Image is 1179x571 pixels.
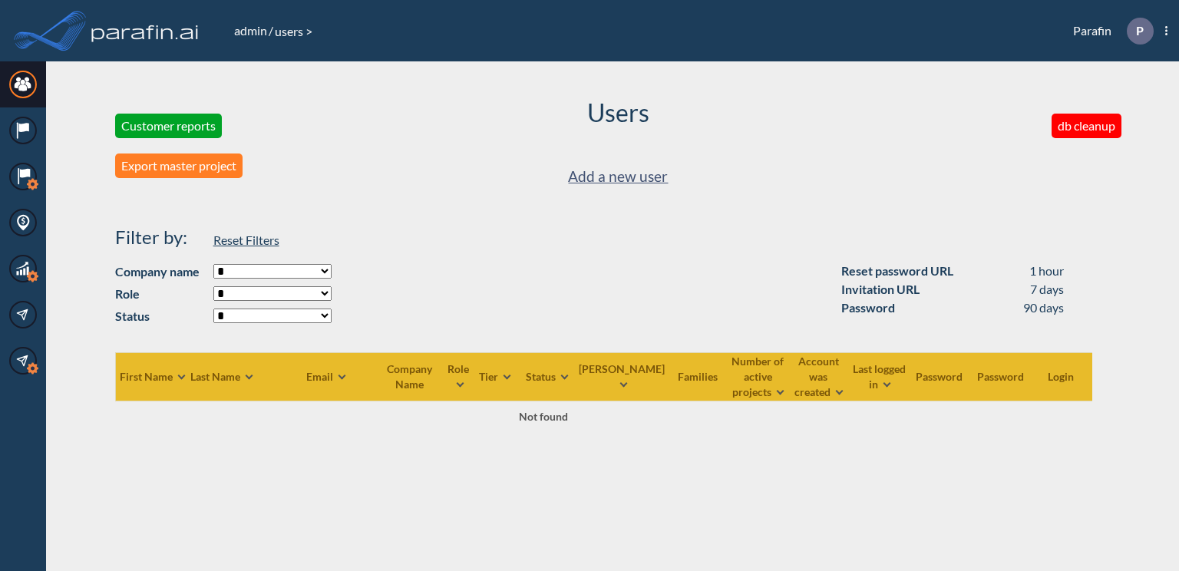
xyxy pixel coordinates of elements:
[279,352,375,401] th: Email
[115,352,190,401] th: First Name
[115,262,206,281] strong: Company name
[841,280,920,299] div: Invitation URL
[213,233,279,247] span: Reset Filters
[273,24,314,38] span: users >
[1030,280,1064,299] div: 7 days
[729,352,790,401] th: Number of active projects
[115,226,206,249] h4: Filter by:
[375,352,447,401] th: Company Name
[1023,299,1064,317] div: 90 days
[790,352,850,401] th: Account was created
[473,352,518,401] th: Tier
[1032,352,1092,401] th: Login
[587,98,649,127] h2: Users
[841,299,895,317] div: Password
[447,352,473,401] th: Role
[910,352,971,401] th: Password
[578,352,669,401] th: [PERSON_NAME]
[669,352,729,401] th: Families
[850,352,910,401] th: Last logged in
[190,352,279,401] th: Last Name
[1052,114,1121,138] button: db cleanup
[88,15,202,46] img: logo
[233,21,273,40] li: /
[1050,18,1167,45] div: Parafin
[233,23,269,38] a: admin
[115,307,206,325] strong: Status
[841,262,953,280] div: Reset password URL
[115,401,972,431] td: Not found
[115,114,222,138] button: Customer reports
[1029,262,1064,280] div: 1 hour
[1136,24,1144,38] p: P
[115,285,206,303] strong: Role
[568,164,668,190] a: Add a new user
[972,352,1032,401] th: Password
[518,352,578,401] th: Status
[115,153,243,178] button: Export master project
